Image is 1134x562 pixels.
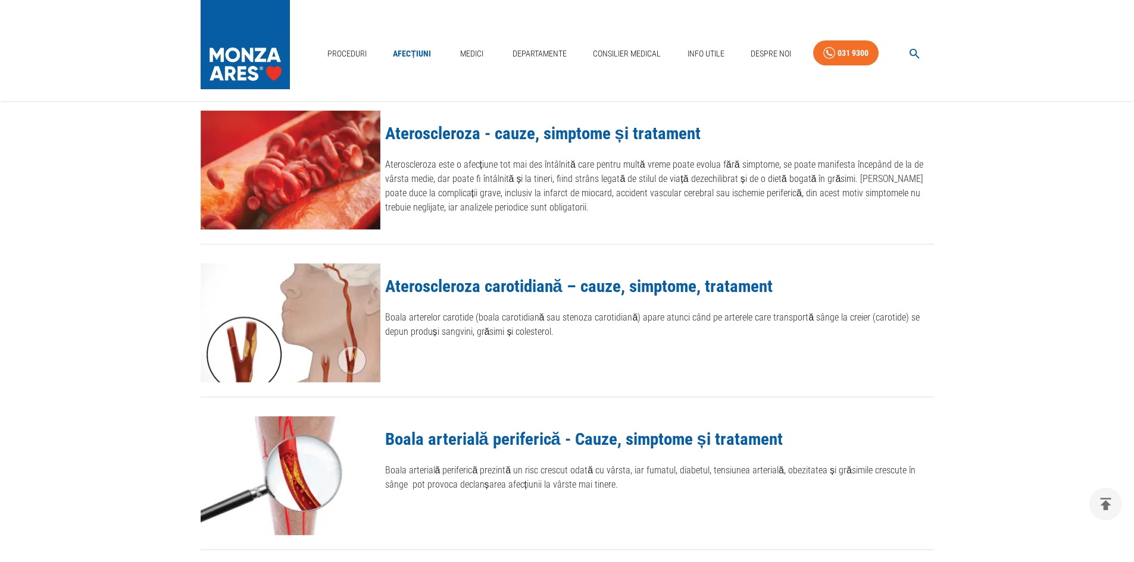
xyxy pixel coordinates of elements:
p: Boala arterială periferică prezintă un risc crescut odată cu vârsta, iar fumatul, diabetul, tensi... [385,463,934,492]
a: Afecțiuni [388,42,436,66]
div: 031 9300 [838,46,869,61]
a: Despre Noi [746,42,796,66]
img: Ateroscleroza - cauze, simptome și tratament [201,111,380,230]
a: Medici [452,42,491,66]
p: Boala arterelor carotide (boala carotidiană sau stenoza carotidiană) apare atunci când pe arterel... [385,310,934,339]
button: delete [1089,488,1122,520]
a: Boala arterială periferică - Cauze, simptome și tratament [385,429,783,449]
p: Ateroscleroza este o afecțiune tot mai des întâlnită care pentru multă vreme poate evolua fără si... [385,158,934,215]
a: Consilier Medical [588,42,666,66]
img: Boala arterială periferică - Cauze, simptome și tratament [201,416,380,535]
a: Info Utile [683,42,729,66]
a: Ateroscleroza carotidiană – cauze, simptome, tratament [385,276,773,296]
a: Ateroscleroza - cauze, simptome și tratament [385,123,701,143]
a: 031 9300 [813,40,879,66]
img: Ateroscleroza carotidiană – cauze, simptome, tratament [201,263,380,382]
a: Proceduri [323,42,371,66]
a: Departamente [508,42,571,66]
